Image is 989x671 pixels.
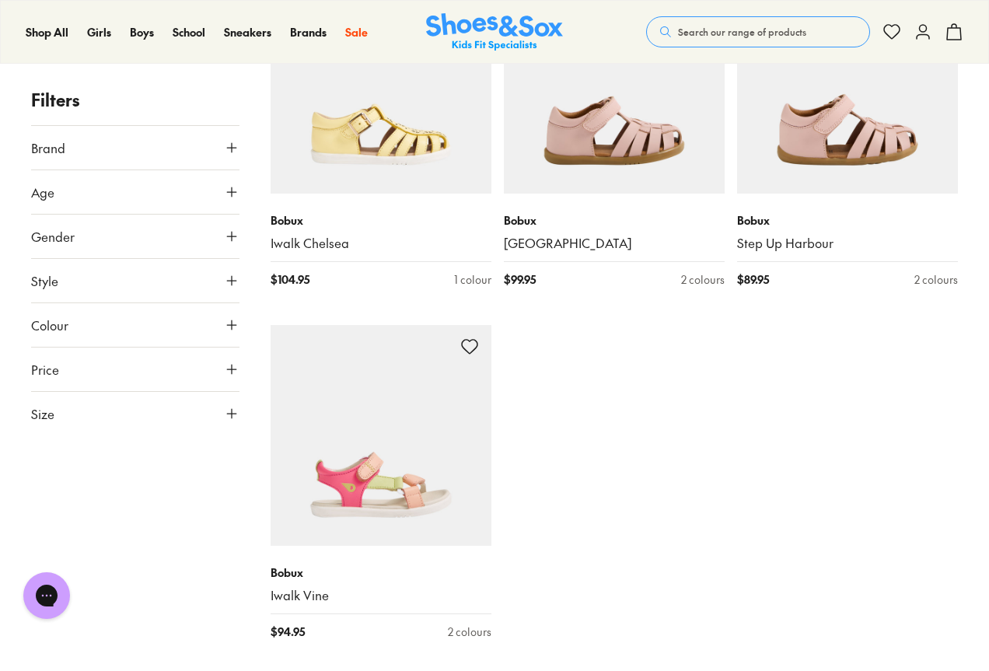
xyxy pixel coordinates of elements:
[31,316,68,334] span: Colour
[31,348,239,391] button: Price
[130,24,154,40] a: Boys
[31,138,65,157] span: Brand
[737,235,958,252] a: Step Up Harbour
[31,215,239,258] button: Gender
[31,271,58,290] span: Style
[345,24,368,40] a: Sale
[290,24,327,40] a: Brands
[454,271,491,288] div: 1 colour
[504,235,725,252] a: [GEOGRAPHIC_DATA]
[31,303,239,347] button: Colour
[224,24,271,40] a: Sneakers
[16,567,78,624] iframe: Gorgias live chat messenger
[173,24,205,40] a: School
[737,271,769,288] span: $ 89.95
[646,16,870,47] button: Search our range of products
[271,235,491,252] a: Iwalk Chelsea
[271,564,491,581] p: Bobux
[31,183,54,201] span: Age
[31,227,75,246] span: Gender
[426,13,563,51] a: Shoes & Sox
[271,587,491,604] a: Iwalk Vine
[31,392,239,435] button: Size
[31,404,54,423] span: Size
[504,271,536,288] span: $ 99.95
[31,259,239,302] button: Style
[914,271,958,288] div: 2 colours
[448,624,491,640] div: 2 colours
[31,87,239,113] p: Filters
[737,212,958,229] p: Bobux
[26,24,68,40] a: Shop All
[504,212,725,229] p: Bobux
[678,25,806,39] span: Search our range of products
[31,126,239,169] button: Brand
[681,271,725,288] div: 2 colours
[271,271,309,288] span: $ 104.95
[31,360,59,379] span: Price
[271,624,305,640] span: $ 94.95
[271,212,491,229] p: Bobux
[426,13,563,51] img: SNS_Logo_Responsive.svg
[31,170,239,214] button: Age
[87,24,111,40] a: Girls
